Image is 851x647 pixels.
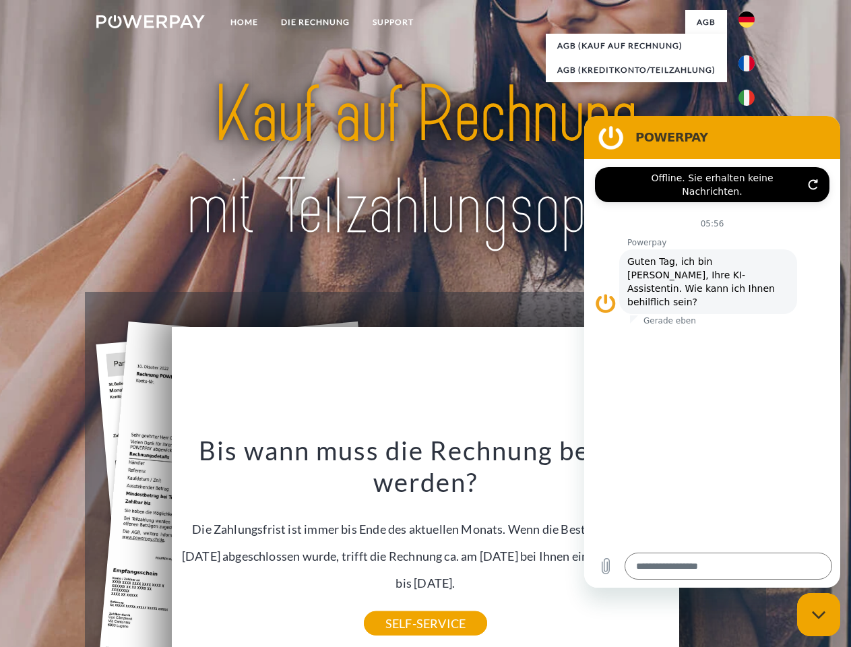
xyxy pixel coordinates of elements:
a: Home [219,10,270,34]
img: it [738,90,755,106]
img: title-powerpay_de.svg [129,65,722,258]
a: AGB (Kreditkonto/Teilzahlung) [546,58,727,82]
img: logo-powerpay-white.svg [96,15,205,28]
h3: Bis wann muss die Rechnung bezahlt werden? [180,434,672,499]
div: Die Zahlungsfrist ist immer bis Ende des aktuellen Monats. Wenn die Bestellung z.B. am [DATE] abg... [180,434,672,623]
img: fr [738,55,755,71]
iframe: Schaltfläche zum Öffnen des Messaging-Fensters; Konversation läuft [797,593,840,636]
a: agb [685,10,727,34]
img: de [738,11,755,28]
a: SELF-SERVICE [364,611,487,636]
a: SUPPORT [361,10,425,34]
iframe: Messaging-Fenster [584,116,840,588]
a: DIE RECHNUNG [270,10,361,34]
a: AGB (Kauf auf Rechnung) [546,34,727,58]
